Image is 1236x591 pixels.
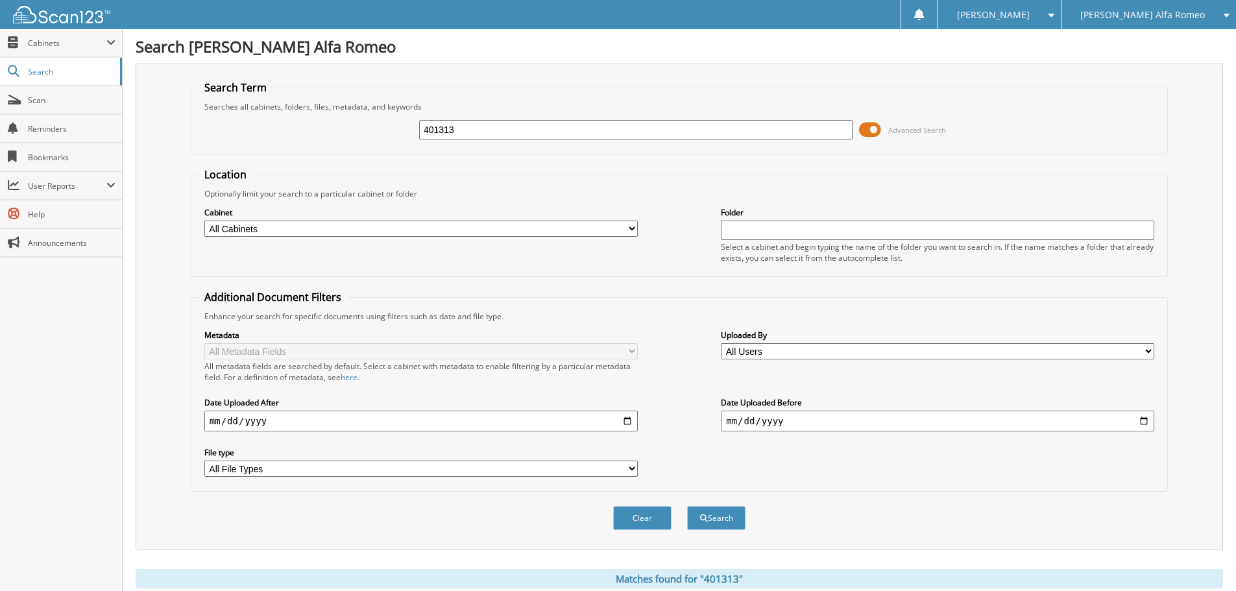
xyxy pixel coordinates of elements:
[136,36,1223,57] h1: Search [PERSON_NAME] Alfa Romeo
[721,330,1154,341] label: Uploaded By
[198,311,1161,322] div: Enhance your search for specific documents using filters such as date and file type.
[28,38,106,49] span: Cabinets
[28,180,106,191] span: User Reports
[1080,11,1205,19] span: [PERSON_NAME] Alfa Romeo
[28,152,115,163] span: Bookmarks
[28,237,115,248] span: Announcements
[888,125,946,135] span: Advanced Search
[198,80,273,95] legend: Search Term
[198,101,1161,112] div: Searches all cabinets, folders, files, metadata, and keywords
[204,397,638,408] label: Date Uploaded After
[341,372,357,383] a: here
[13,6,110,23] img: scan123-logo-white.svg
[28,209,115,220] span: Help
[28,66,114,77] span: Search
[204,447,638,458] label: File type
[28,95,115,106] span: Scan
[198,167,253,182] legend: Location
[28,123,115,134] span: Reminders
[721,207,1154,218] label: Folder
[204,361,638,383] div: All metadata fields are searched by default. Select a cabinet with metadata to enable filtering b...
[721,411,1154,431] input: end
[204,207,638,218] label: Cabinet
[957,11,1030,19] span: [PERSON_NAME]
[721,241,1154,263] div: Select a cabinet and begin typing the name of the folder you want to search in. If the name match...
[204,411,638,431] input: start
[204,330,638,341] label: Metadata
[198,188,1161,199] div: Optionally limit your search to a particular cabinet or folder
[613,506,672,530] button: Clear
[136,569,1223,588] div: Matches found for "401313"
[687,506,745,530] button: Search
[721,397,1154,408] label: Date Uploaded Before
[198,290,348,304] legend: Additional Document Filters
